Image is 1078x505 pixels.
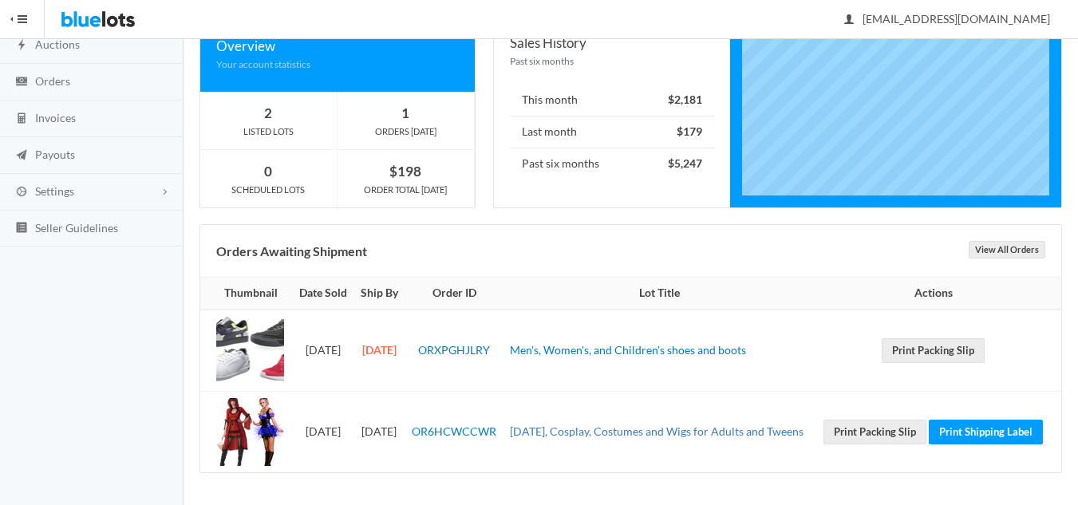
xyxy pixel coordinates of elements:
[35,184,74,198] span: Settings
[503,278,815,310] th: Lot Title
[35,37,80,51] span: Auctions
[200,183,337,197] div: SCHEDULED LOTS
[14,75,30,90] ion-icon: cash
[216,57,459,72] div: Your account statistics
[353,278,405,310] th: Ship By
[200,278,292,310] th: Thumbnail
[405,278,503,310] th: Order ID
[264,163,272,180] strong: 0
[338,183,474,197] div: ORDER TOTAL [DATE]
[510,343,746,357] a: Men's, Women's, and Children's shoes and boots
[353,392,405,473] td: [DATE]
[677,124,702,138] strong: $179
[338,124,474,139] div: ORDERS [DATE]
[35,74,70,88] span: Orders
[412,424,496,438] a: OR6HCWCCWR
[510,32,714,53] div: Sales History
[264,105,272,121] strong: 2
[510,424,804,438] a: [DATE], Cosplay, Costumes and Wigs for Adults and Tweens
[14,112,30,127] ion-icon: calculator
[35,221,118,235] span: Seller Guidelines
[14,148,30,164] ion-icon: paper plane
[401,105,409,121] strong: 1
[668,93,702,106] strong: $2,181
[216,35,459,57] div: Overview
[292,278,353,310] th: Date Sold
[292,310,353,392] td: [DATE]
[14,221,30,236] ion-icon: list box
[14,185,30,200] ion-icon: cog
[292,392,353,473] td: [DATE]
[841,13,857,28] ion-icon: person
[882,338,985,363] a: Print Packing Slip
[969,241,1045,258] a: View All Orders
[200,124,337,139] div: LISTED LOTS
[929,420,1043,444] a: Print Shipping Label
[510,148,714,180] li: Past six months
[418,343,490,357] a: ORXPGHJLRY
[14,38,30,53] ion-icon: flash
[389,163,421,180] strong: $198
[35,111,76,124] span: Invoices
[823,420,926,444] a: Print Packing Slip
[362,343,397,357] strong: [DATE]
[510,116,714,148] li: Last month
[510,85,714,116] li: This month
[815,278,1061,310] th: Actions
[510,53,714,69] div: Past six months
[845,12,1050,26] span: [EMAIL_ADDRESS][DOMAIN_NAME]
[668,156,702,170] strong: $5,247
[216,243,367,258] b: Orders Awaiting Shipment
[35,148,75,161] span: Payouts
